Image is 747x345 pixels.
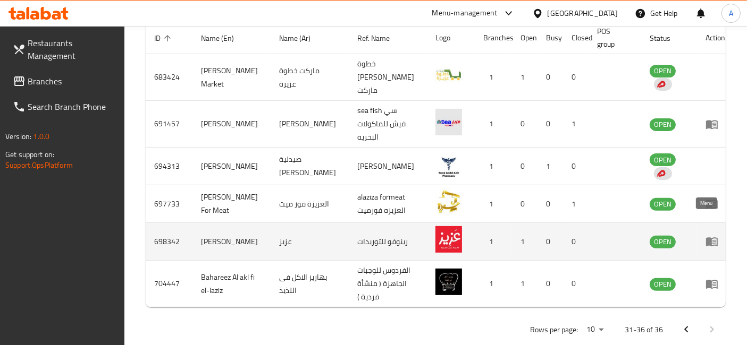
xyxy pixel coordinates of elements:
td: 0 [538,54,563,101]
td: 0 [538,185,563,223]
td: [PERSON_NAME] [192,223,271,261]
td: 0 [563,223,589,261]
img: delivery hero logo [656,80,666,89]
th: Open [512,22,538,54]
img: Tarek Abdel Aziz Pharmacy [435,151,462,177]
span: Ref. Name [357,32,404,45]
td: خطوة [PERSON_NAME] ماركت [349,54,427,101]
a: Search Branch Phone [4,94,125,119]
span: OPEN [650,278,676,290]
span: Name (En) [201,32,248,45]
th: Action [697,22,734,54]
td: 1 [475,101,512,148]
td: عزيز [271,223,349,261]
td: 1 [538,148,563,185]
td: 0 [563,261,589,307]
div: OPEN [650,198,676,211]
td: 0 [512,148,538,185]
td: الفردوس للوجبات الجاهزة ( منشأة فردية ) [349,261,427,307]
span: Search Branch Phone [28,100,116,113]
td: alaziza formeat العزيزه فورميت [349,185,427,223]
td: 1 [475,148,512,185]
span: Version: [5,130,31,143]
td: 691457 [146,101,192,148]
div: Menu-management [432,7,498,20]
div: OPEN [650,65,676,77]
td: 0 [538,101,563,148]
td: ماركت خطوة عزيزة [271,54,349,101]
span: ID [154,32,174,45]
img: Aziz [435,226,462,253]
td: 0 [538,261,563,307]
td: 1 [475,185,512,223]
td: 1 [475,261,512,307]
span: Branches [28,75,116,88]
td: 0 [512,185,538,223]
td: [PERSON_NAME] [349,148,427,185]
span: Get support on: [5,148,54,161]
span: Restaurants Management [28,37,116,62]
td: 1 [512,54,538,101]
td: 0 [563,148,589,185]
th: Branches [475,22,512,54]
td: صيدلية [PERSON_NAME] [271,148,349,185]
td: العزيزة فور ميت [271,185,349,223]
img: Sea Aziz [435,109,462,135]
a: Restaurants Management [4,30,125,68]
th: Busy [538,22,563,54]
th: Logo [427,22,475,54]
td: 1 [475,54,512,101]
div: OPEN [650,236,676,248]
span: OPEN [650,198,676,210]
a: Support.OpsPlatform [5,158,73,172]
div: Menu [706,118,725,131]
th: Closed [563,22,589,54]
td: 0 [512,101,538,148]
td: 1 [512,261,538,307]
div: Menu [706,197,725,210]
td: 683424 [146,54,192,101]
button: Previous page [674,317,699,342]
span: Name (Ar) [279,32,324,45]
span: 1.0.0 [33,130,49,143]
td: [PERSON_NAME] [271,101,349,148]
p: Rows per page: [530,323,578,337]
td: 1 [512,223,538,261]
div: Menu [706,278,725,290]
div: Indicates that the vendor menu management has been moved to DH Catalog service [654,167,672,180]
span: POS group [597,25,628,50]
td: sea fish سي فيش للماكولات البحريه [349,101,427,148]
td: بهاريز الاكل فى اللذيذ [271,261,349,307]
td: [PERSON_NAME] Market [192,54,271,101]
td: 698342 [146,223,192,261]
img: delivery hero logo [656,169,666,178]
td: 0 [563,54,589,101]
table: enhanced table [146,22,734,307]
img: Bahareez Al akl fi el-laziz [435,269,462,295]
td: 0 [538,223,563,261]
td: [PERSON_NAME] [192,101,271,148]
div: [GEOGRAPHIC_DATA] [548,7,618,19]
td: 697733 [146,185,192,223]
p: 31-36 of 36 [625,323,663,337]
span: OPEN [650,154,676,166]
span: OPEN [650,65,676,77]
td: 1 [563,101,589,148]
div: Indicates that the vendor menu management has been moved to DH Catalog service [654,78,672,91]
span: A [729,7,733,19]
span: Status [650,32,684,45]
div: Rows per page: [582,322,608,338]
span: OPEN [650,236,676,248]
td: [PERSON_NAME] For Meat [192,185,271,223]
td: [PERSON_NAME] [192,148,271,185]
span: OPEN [650,118,676,131]
td: 1 [563,185,589,223]
img: Khatwa Aziza Market [435,62,462,89]
a: Branches [4,68,125,94]
td: 1 [475,223,512,261]
td: 704447 [146,261,192,307]
td: Bahareez Al akl fi el-laziz [192,261,271,307]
